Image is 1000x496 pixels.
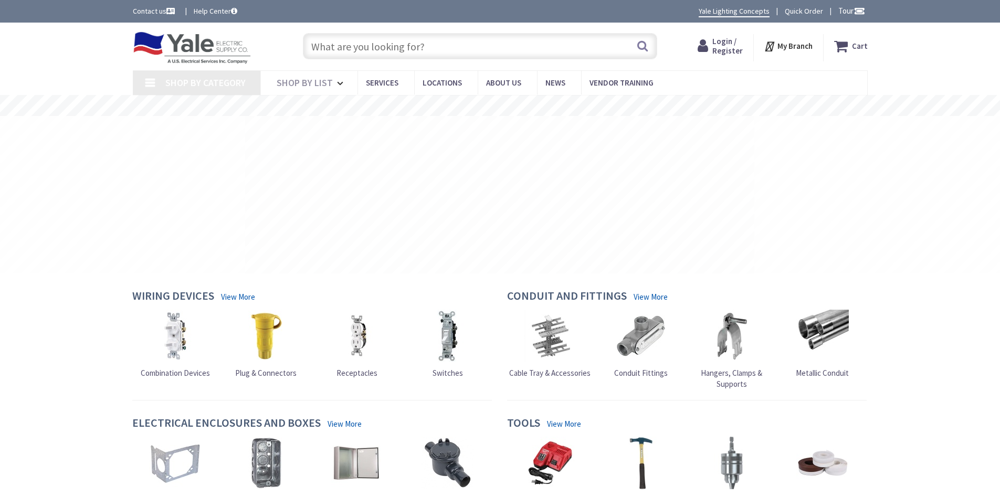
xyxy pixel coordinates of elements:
span: Tour [838,6,865,16]
img: Device Boxes [240,437,292,489]
a: Login / Register [698,37,743,56]
img: Plug & Connectors [240,310,292,362]
a: Metallic Conduit Metallic Conduit [796,310,849,378]
span: Conduit Fittings [614,368,668,378]
div: My Branch [764,37,813,56]
a: View More [547,418,581,429]
input: What are you looking for? [303,33,657,59]
span: Vendor Training [590,78,654,88]
img: Tool Attachments & Accessories [706,437,758,489]
span: Receptacles [336,368,377,378]
span: Login / Register [712,36,743,56]
h4: Wiring Devices [132,289,214,304]
a: View More [221,291,255,302]
span: About Us [486,78,521,88]
span: Locations [423,78,462,88]
a: Conduit Fittings Conduit Fittings [614,310,668,378]
h4: Electrical Enclosures and Boxes [132,416,321,431]
img: Hangers, Clamps & Supports [706,310,758,362]
img: Conduit Fittings [615,310,667,362]
img: Explosion-Proof Boxes & Accessories [422,437,474,489]
span: Shop By Category [165,77,246,89]
span: Combination Devices [141,368,210,378]
img: Cable Tray & Accessories [524,310,576,362]
a: Receptacles Receptacles [331,310,383,378]
img: Switches [422,310,474,362]
img: Enclosures & Cabinets [331,437,383,489]
a: View More [328,418,362,429]
span: Shop By List [277,77,333,89]
a: Hangers, Clamps & Supports Hangers, Clamps & Supports [689,310,775,390]
img: Combination Devices [149,310,202,362]
img: Yale Electric Supply Co. [133,31,251,64]
strong: Cart [852,37,868,56]
a: Switches Switches [422,310,474,378]
span: Cable Tray & Accessories [509,368,591,378]
a: Combination Devices Combination Devices [141,310,210,378]
span: News [545,78,565,88]
img: Box Hardware & Accessories [149,437,202,489]
img: Batteries & Chargers [524,437,576,489]
img: Metallic Conduit [796,310,849,362]
img: Receptacles [331,310,383,362]
a: Plug & Connectors Plug & Connectors [235,310,297,378]
span: Services [366,78,398,88]
span: Metallic Conduit [796,368,849,378]
a: Help Center [194,6,237,16]
a: Cable Tray & Accessories Cable Tray & Accessories [509,310,591,378]
a: Cart [834,37,868,56]
span: Plug & Connectors [235,368,297,378]
h4: Conduit and Fittings [507,289,627,304]
a: Yale Lighting Concepts [699,6,770,17]
h4: Tools [507,416,540,431]
strong: My Branch [777,41,813,51]
a: View More [634,291,668,302]
img: Hand Tools [615,437,667,489]
a: Contact us [133,6,177,16]
img: Adhesive, Sealant & Tapes [796,437,849,489]
a: Quick Order [785,6,823,16]
span: Switches [433,368,463,378]
span: Hangers, Clamps & Supports [701,368,762,389]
